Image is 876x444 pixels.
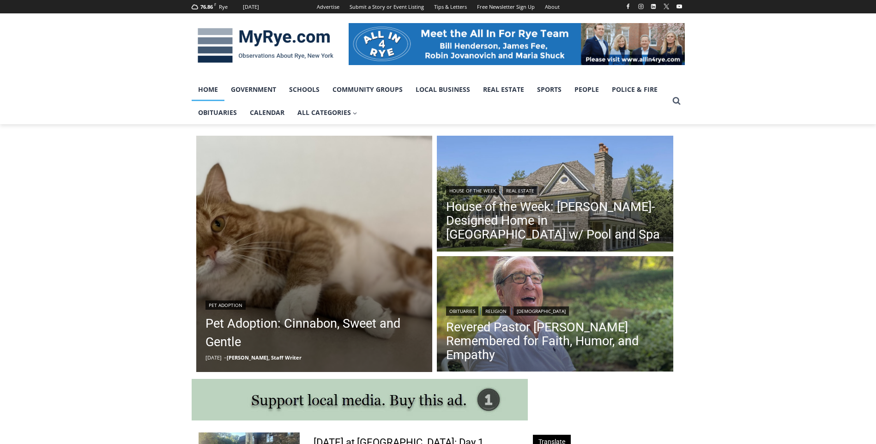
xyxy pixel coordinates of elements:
[227,354,302,361] a: [PERSON_NAME], Staff Writer
[446,305,664,316] div: | |
[205,300,246,310] a: Pet Adoption
[196,136,433,372] img: (PHOTO: Cinnabon. Contributed.)
[668,93,685,109] button: View Search Form
[283,78,326,101] a: Schools
[661,1,672,12] a: X
[297,108,357,118] span: All Categories
[196,136,433,372] a: Read More Pet Adoption: Cinnabon, Sweet and Gentle
[674,1,685,12] a: YouTube
[622,1,634,12] a: Facebook
[531,78,568,101] a: Sports
[224,78,283,101] a: Government
[326,78,409,101] a: Community Groups
[437,256,673,374] a: Read More Revered Pastor Donald Poole Jr. Remembered for Faith, Humor, and Empathy
[446,200,664,241] a: House of the Week: [PERSON_NAME]-Designed Home in [GEOGRAPHIC_DATA] w/ Pool and Spa
[243,101,291,124] a: Calendar
[477,78,531,101] a: Real Estate
[503,186,538,195] a: Real Estate
[437,136,673,254] img: 28 Thunder Mountain Road, Greenwich
[214,2,216,7] span: F
[192,379,528,420] img: support local media, buy this ad
[349,23,685,65] img: All in for Rye
[205,354,222,361] time: [DATE]
[446,320,664,362] a: Revered Pastor [PERSON_NAME] Remembered for Faith, Humor, and Empathy
[192,22,339,70] img: MyRye.com
[291,101,364,124] a: All Categories
[224,354,227,361] span: –
[200,3,213,10] span: 76.86
[446,306,478,316] a: Obituaries
[568,78,605,101] a: People
[635,1,646,12] a: Instagram
[648,1,659,12] a: Linkedin
[409,78,477,101] a: Local Business
[192,78,224,101] a: Home
[514,306,569,316] a: [DEMOGRAPHIC_DATA]
[446,184,664,195] div: |
[482,306,510,316] a: Religion
[446,186,499,195] a: House of the Week
[605,78,664,101] a: Police & Fire
[437,136,673,254] a: Read More House of the Week: Rich Granoff-Designed Home in Greenwich w/ Pool and Spa
[192,78,668,125] nav: Primary Navigation
[437,256,673,374] img: Obituary - Donald Poole - 2
[192,101,243,124] a: Obituaries
[205,314,423,351] a: Pet Adoption: Cinnabon, Sweet and Gentle
[219,3,228,11] div: Rye
[243,3,259,11] div: [DATE]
